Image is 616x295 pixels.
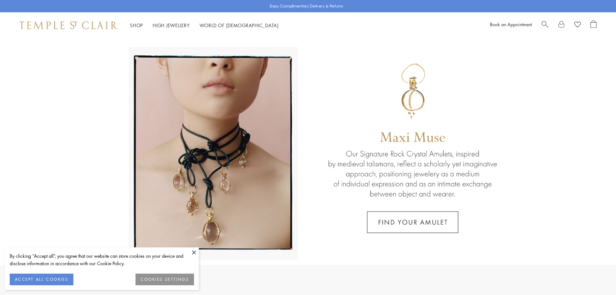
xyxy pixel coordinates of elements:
[135,274,194,285] button: COOKIES SETTINGS
[590,20,597,30] a: Open Shopping Bag
[200,22,279,28] a: World of [DEMOGRAPHIC_DATA]World of [DEMOGRAPHIC_DATA]
[19,21,117,29] img: Temple St. Clair
[10,274,73,285] button: ACCEPT ALL COOKIES
[270,3,343,9] p: Enjoy Complimentary Delivery & Returns
[10,252,194,267] div: By clicking “Accept all”, you agree that our website can store cookies on your device and disclos...
[153,22,190,28] a: High JewelleryHigh Jewellery
[130,21,279,29] nav: Main navigation
[490,21,532,28] a: Book an Appointment
[130,22,143,28] a: ShopShop
[574,20,581,30] a: View Wishlist
[542,20,548,30] a: Search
